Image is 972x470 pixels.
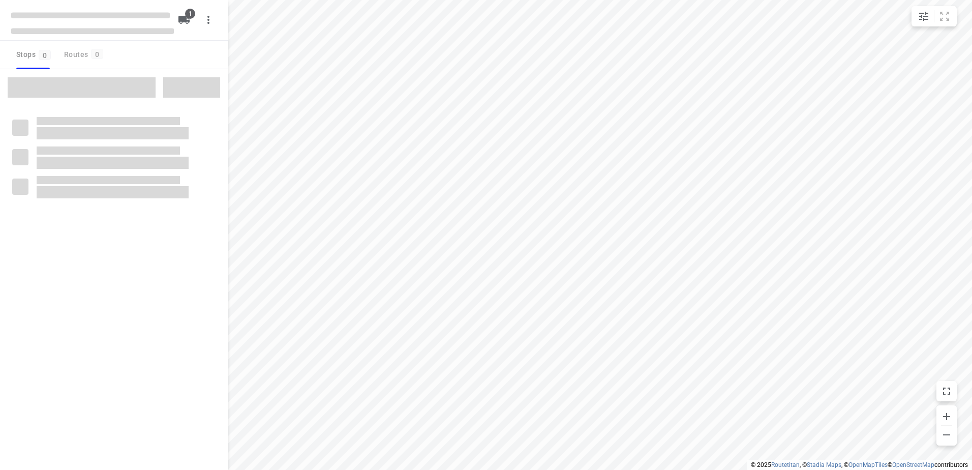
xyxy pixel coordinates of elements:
[848,461,888,468] a: OpenMapTiles
[892,461,934,468] a: OpenStreetMap
[912,6,957,26] div: small contained button group
[914,6,934,26] button: Map settings
[807,461,841,468] a: Stadia Maps
[771,461,800,468] a: Routetitan
[751,461,968,468] li: © 2025 , © , © © contributors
